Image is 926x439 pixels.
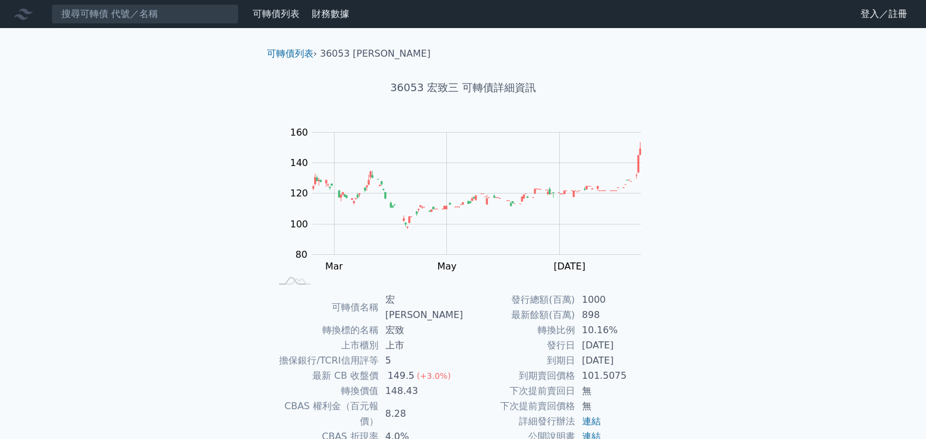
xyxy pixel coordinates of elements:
a: 連結 [582,416,601,427]
h1: 36053 宏致三 可轉債詳細資訊 [257,79,669,96]
li: 36053 [PERSON_NAME] [320,47,431,61]
td: 發行日 [463,338,575,353]
td: 轉換價值 [271,383,378,399]
td: 宏[PERSON_NAME] [378,292,463,323]
td: 轉換比例 [463,323,575,338]
input: 搜尋可轉債 代號／名稱 [51,4,239,24]
a: 可轉債列表 [267,48,314,59]
td: 無 [575,399,655,414]
td: 上市櫃別 [271,338,378,353]
a: 登入／註冊 [851,5,917,23]
td: 詳細發行辦法 [463,414,575,429]
td: 上市 [378,338,463,353]
td: CBAS 權利金（百元報價） [271,399,378,429]
td: 擔保銀行/TCRI信用評等 [271,353,378,368]
td: 可轉債名稱 [271,292,378,323]
td: 宏致 [378,323,463,338]
iframe: Chat Widget [868,383,926,439]
td: 10.16% [575,323,655,338]
td: 到期日 [463,353,575,368]
a: 可轉債列表 [253,8,300,19]
td: 下次提前賣回價格 [463,399,575,414]
td: 轉換標的名稱 [271,323,378,338]
li: › [267,47,317,61]
td: 最新 CB 收盤價 [271,368,378,383]
td: 5 [378,353,463,368]
td: 101.5075 [575,368,655,383]
div: 149.5 [385,368,417,383]
span: (+3.0%) [416,371,450,381]
tspan: May [437,261,456,272]
tspan: 140 [290,157,308,168]
td: [DATE] [575,338,655,353]
td: 最新餘額(百萬) [463,307,575,323]
g: Chart [284,127,659,296]
tspan: 80 [295,249,307,260]
a: 財務數據 [312,8,349,19]
td: 下次提前賣回日 [463,383,575,399]
tspan: Mar [325,261,343,272]
tspan: 120 [290,188,308,199]
tspan: 160 [290,127,308,138]
td: [DATE] [575,353,655,368]
td: 148.43 [378,383,463,399]
td: 無 [575,383,655,399]
td: 發行總額(百萬) [463,292,575,307]
td: 1000 [575,292,655,307]
td: 到期賣回價格 [463,368,575,383]
td: 8.28 [378,399,463,429]
td: 898 [575,307,655,323]
tspan: [DATE] [554,261,586,272]
tspan: 100 [290,219,308,230]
